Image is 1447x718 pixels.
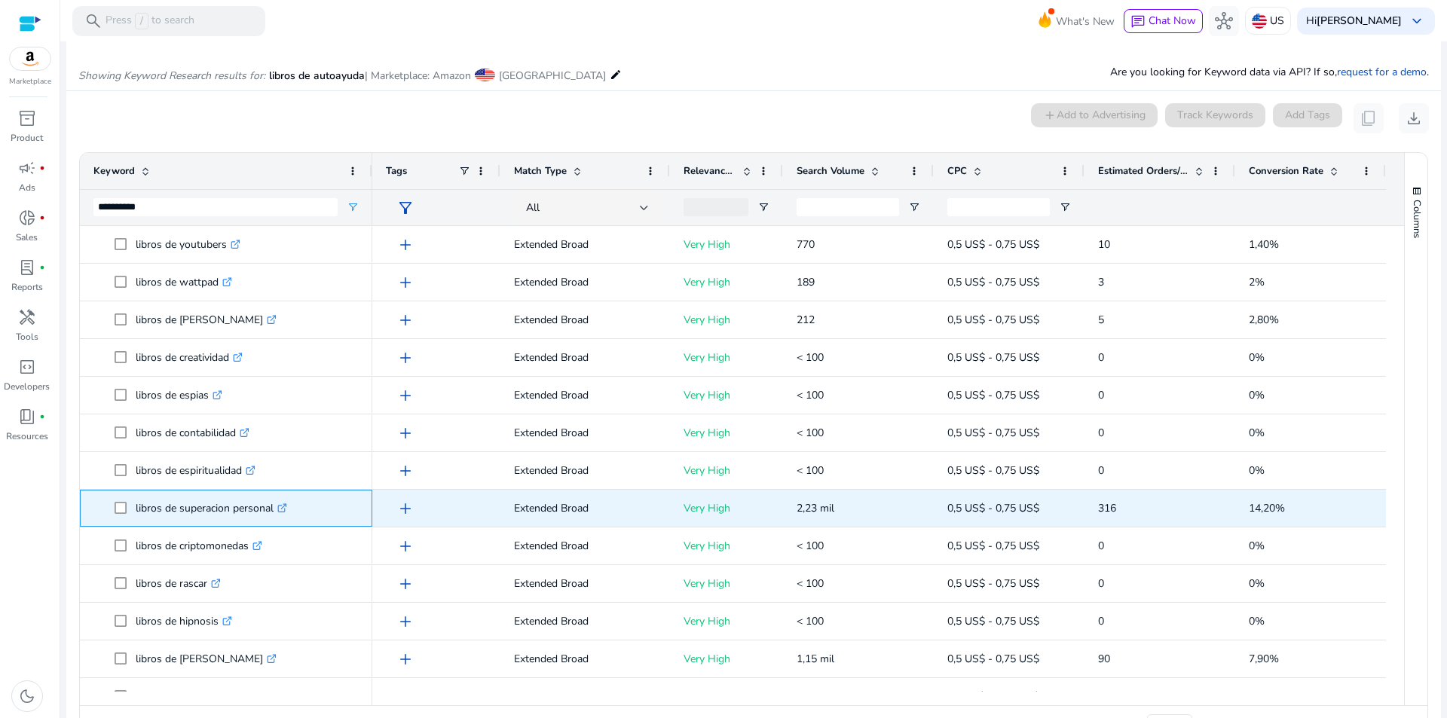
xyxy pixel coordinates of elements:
[947,689,1039,704] span: 0,5 US$ - 0,75 US$
[947,198,1050,216] input: CPC Filter Input
[797,198,899,216] input: Search Volume Filter Input
[396,688,415,706] span: add
[797,576,824,591] span: < 100
[684,164,736,178] span: Relevance Score
[18,159,36,177] span: campaign
[396,650,415,668] span: add
[39,414,45,420] span: fiber_manual_record
[136,568,221,599] p: libros de rascar
[19,181,35,194] p: Ads
[396,349,415,367] span: add
[136,681,267,712] p: libros de neuromarketing
[757,201,769,213] button: Open Filter Menu
[1249,313,1279,327] span: 2,80%
[1209,6,1239,36] button: hub
[684,530,769,561] p: Very High
[514,568,656,599] p: Extended Broad
[1098,463,1104,478] span: 0
[947,652,1039,666] span: 0,5 US$ - 0,75 US$
[514,267,656,298] p: Extended Broad
[18,687,36,705] span: dark_mode
[684,606,769,637] p: Very High
[386,164,407,178] span: Tags
[1098,350,1104,365] span: 0
[1249,652,1279,666] span: 7,90%
[1405,109,1423,127] span: download
[684,568,769,599] p: Very High
[136,304,277,335] p: libros de [PERSON_NAME]
[947,350,1039,365] span: 0,5 US$ - 0,75 US$
[514,455,656,486] p: Extended Broad
[947,501,1039,515] span: 0,5 US$ - 0,75 US$
[797,388,824,402] span: < 100
[1124,9,1203,33] button: chatChat Now
[106,13,194,29] p: Press to search
[1098,614,1104,628] span: 0
[16,330,38,344] p: Tools
[514,304,656,335] p: Extended Broad
[514,229,656,260] p: Extended Broad
[396,575,415,593] span: add
[396,424,415,442] span: add
[1249,501,1285,515] span: 14,20%
[947,426,1039,440] span: 0,5 US$ - 0,75 US$
[684,681,769,712] p: Very High
[136,380,222,411] p: libros de espias
[684,493,769,524] p: Very High
[684,417,769,448] p: Very High
[1249,426,1265,440] span: 0%
[514,493,656,524] p: Extended Broad
[1098,576,1104,591] span: 0
[1249,539,1265,553] span: 0%
[1399,103,1429,133] button: download
[797,313,815,327] span: 212
[396,462,415,480] span: add
[1098,388,1104,402] span: 0
[684,229,769,260] p: Very High
[93,164,135,178] span: Keyword
[1249,576,1265,591] span: 0%
[1410,200,1424,238] span: Columns
[514,530,656,561] p: Extended Broad
[136,606,232,637] p: libros de hipnosis
[947,576,1039,591] span: 0,5 US$ - 0,75 US$
[1249,350,1265,365] span: 0%
[797,652,834,666] span: 1,15 mil
[1249,388,1265,402] span: 0%
[1059,201,1071,213] button: Open Filter Menu
[78,69,265,83] i: Showing Keyword Research results for:
[39,165,45,171] span: fiber_manual_record
[684,342,769,373] p: Very High
[396,500,415,518] span: add
[136,643,277,674] p: libros de [PERSON_NAME]
[136,417,249,448] p: libros de contabilidad
[1098,237,1110,252] span: 10
[1249,164,1323,178] span: Conversion Rate
[9,76,51,87] p: Marketplace
[11,131,43,145] p: Product
[1408,12,1426,30] span: keyboard_arrow_down
[10,47,50,70] img: amazon.svg
[1249,614,1265,628] span: 0%
[18,109,36,127] span: inventory_2
[797,614,824,628] span: < 100
[514,606,656,637] p: Extended Broad
[269,69,365,83] span: libros de autoayuda
[396,613,415,631] span: add
[514,681,656,712] p: Extended Broad
[4,380,50,393] p: Developers
[1215,12,1233,30] span: hub
[365,69,471,83] span: | Marketplace: Amazon
[396,236,415,254] span: add
[396,199,415,217] span: filter_alt
[1098,689,1104,704] span: 0
[136,530,262,561] p: libros de criptomonedas
[18,209,36,227] span: donut_small
[39,264,45,270] span: fiber_manual_record
[797,237,815,252] span: 770
[1317,14,1402,28] b: [PERSON_NAME]
[396,311,415,329] span: add
[684,304,769,335] p: Very High
[135,13,148,29] span: /
[797,689,824,704] span: < 100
